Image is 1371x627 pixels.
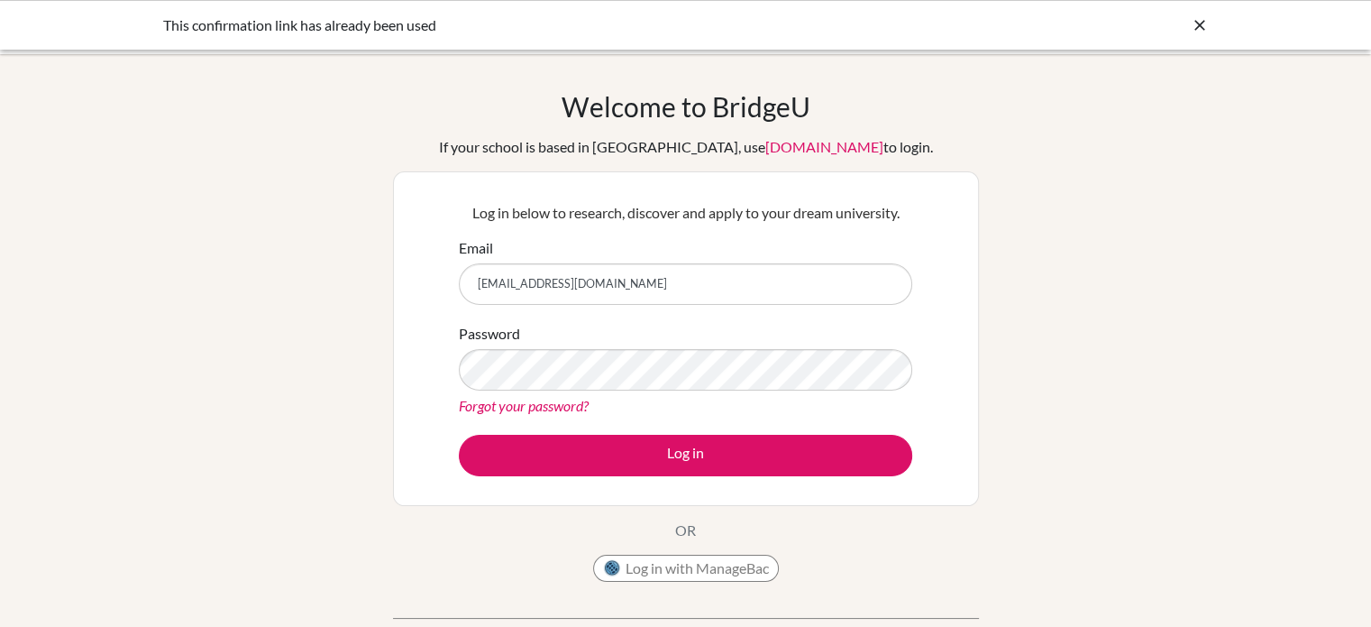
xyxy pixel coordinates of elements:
[459,323,520,345] label: Password
[675,520,696,541] p: OR
[163,14,938,36] div: This confirmation link has already been used
[439,136,933,158] div: If your school is based in [GEOGRAPHIC_DATA], use to login.
[562,90,810,123] h1: Welcome to BridgeU
[459,435,912,476] button: Log in
[593,555,779,582] button: Log in with ManageBac
[459,237,493,259] label: Email
[459,397,589,414] a: Forgot your password?
[459,202,912,224] p: Log in below to research, discover and apply to your dream university.
[765,138,883,155] a: [DOMAIN_NAME]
